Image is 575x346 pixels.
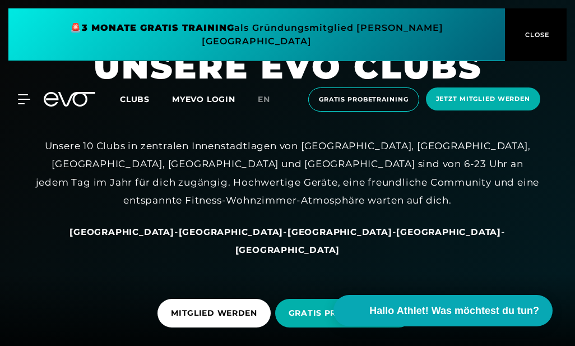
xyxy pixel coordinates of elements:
[333,295,553,326] button: Hallo Athlet! Was möchtest du tun?
[120,94,172,104] a: Clubs
[287,226,392,237] a: [GEOGRAPHIC_DATA]
[436,94,530,104] span: Jetzt Mitglied werden
[505,8,567,61] button: CLOSE
[120,94,150,104] span: Clubs
[35,137,540,209] div: Unsere 10 Clubs in zentralen Innenstadtlagen von [GEOGRAPHIC_DATA], [GEOGRAPHIC_DATA], [GEOGRAPHI...
[423,87,544,112] a: Jetzt Mitglied werden
[235,244,340,255] a: [GEOGRAPHIC_DATA]
[275,290,418,336] a: GRATIS PROBETRAINING
[396,226,501,237] a: [GEOGRAPHIC_DATA]
[258,94,270,104] span: en
[289,307,400,319] span: GRATIS PROBETRAINING
[157,290,275,336] a: MITGLIED WERDEN
[369,303,539,319] span: Hallo Athlet! Was möchtest du tun?
[179,226,284,237] a: [GEOGRAPHIC_DATA]
[522,30,550,40] span: CLOSE
[171,307,257,319] span: MITGLIED WERDEN
[69,226,174,237] a: [GEOGRAPHIC_DATA]
[172,94,235,104] a: MYEVO LOGIN
[35,223,540,259] div: - - - -
[319,95,409,104] span: Gratis Probetraining
[305,87,423,112] a: Gratis Probetraining
[258,93,284,106] a: en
